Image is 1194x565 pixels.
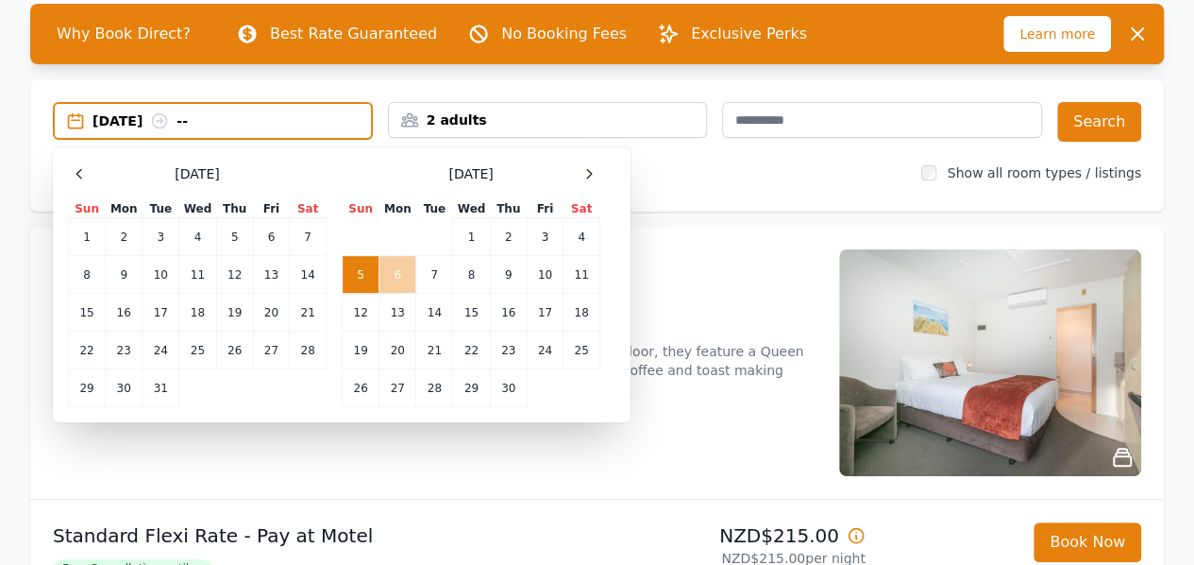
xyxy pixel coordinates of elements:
[343,200,379,218] th: Sun
[490,369,527,407] td: 30
[563,294,600,332] td: 18
[179,218,216,256] td: 4
[179,256,216,294] td: 11
[216,294,253,332] td: 19
[527,256,563,294] td: 10
[448,164,493,183] span: [DATE]
[253,256,289,294] td: 13
[343,294,379,332] td: 12
[216,332,253,369] td: 26
[92,111,371,130] div: [DATE] --
[69,256,106,294] td: 8
[416,369,453,407] td: 28
[527,218,563,256] td: 3
[416,256,453,294] td: 7
[1034,522,1141,562] button: Book Now
[453,200,490,218] th: Wed
[270,23,437,45] p: Best Rate Guaranteed
[290,294,327,332] td: 21
[143,256,179,294] td: 10
[563,200,600,218] th: Sat
[106,218,143,256] td: 2
[416,294,453,332] td: 14
[143,332,179,369] td: 24
[69,200,106,218] th: Sun
[253,294,289,332] td: 20
[563,332,600,369] td: 25
[106,332,143,369] td: 23
[527,332,563,369] td: 24
[179,294,216,332] td: 18
[527,200,563,218] th: Fri
[216,200,253,218] th: Thu
[343,332,379,369] td: 19
[69,369,106,407] td: 29
[143,294,179,332] td: 17
[379,369,416,407] td: 27
[69,294,106,332] td: 15
[501,23,627,45] p: No Booking Fees
[106,200,143,218] th: Mon
[389,111,707,129] div: 2 adults
[253,332,289,369] td: 27
[53,522,590,549] p: Standard Flexi Rate - Pay at Motel
[490,294,527,332] td: 16
[453,256,490,294] td: 8
[143,218,179,256] td: 3
[453,332,490,369] td: 22
[416,200,453,218] th: Tue
[490,256,527,294] td: 9
[1057,102,1141,142] button: Search
[948,165,1141,180] label: Show all room types / listings
[379,256,416,294] td: 6
[290,218,327,256] td: 7
[453,218,490,256] td: 1
[179,332,216,369] td: 25
[253,218,289,256] td: 6
[143,200,179,218] th: Tue
[416,332,453,369] td: 21
[290,200,327,218] th: Sat
[106,369,143,407] td: 30
[216,256,253,294] td: 12
[175,164,219,183] span: [DATE]
[343,256,379,294] td: 5
[290,256,327,294] td: 14
[143,369,179,407] td: 31
[69,332,106,369] td: 22
[1003,16,1111,52] span: Learn more
[691,23,807,45] p: Exclusive Perks
[379,332,416,369] td: 20
[343,369,379,407] td: 26
[42,15,206,53] span: Why Book Direct?
[69,218,106,256] td: 1
[490,218,527,256] td: 2
[490,332,527,369] td: 23
[379,200,416,218] th: Mon
[106,256,143,294] td: 9
[563,256,600,294] td: 11
[563,218,600,256] td: 4
[216,218,253,256] td: 5
[453,294,490,332] td: 15
[605,522,866,549] p: NZD$215.00
[379,294,416,332] td: 13
[106,294,143,332] td: 16
[253,200,289,218] th: Fri
[490,200,527,218] th: Thu
[179,200,216,218] th: Wed
[453,369,490,407] td: 29
[290,332,327,369] td: 28
[527,294,563,332] td: 17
